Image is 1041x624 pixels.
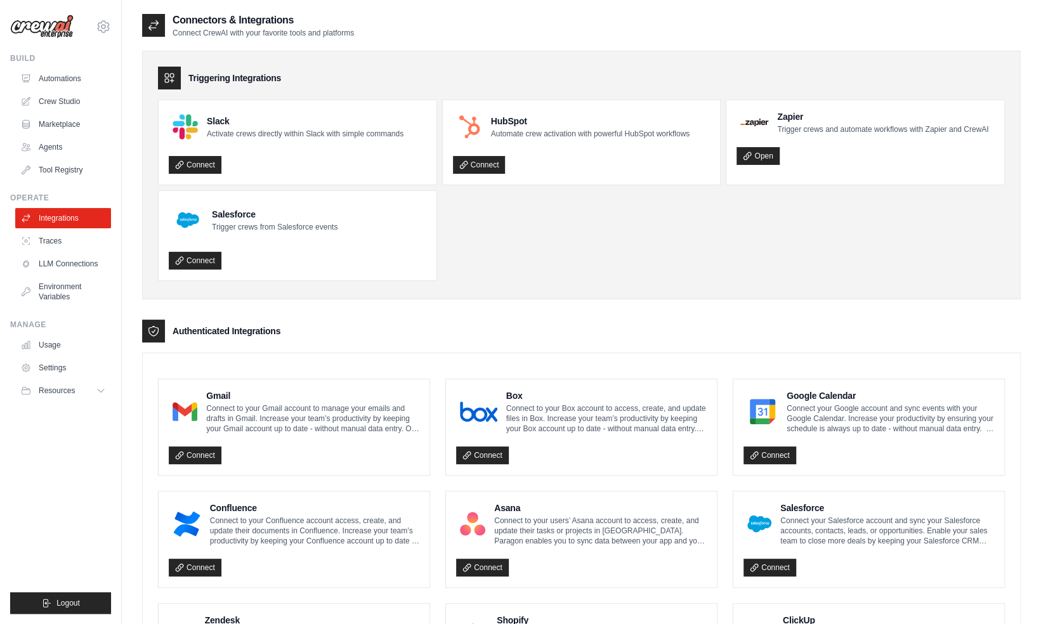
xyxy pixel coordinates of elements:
img: Gmail Logo [173,399,197,424]
img: Google Calendar Logo [747,399,778,424]
img: Asana Logo [460,511,485,536]
img: HubSpot Logo [457,114,482,140]
button: Logout [10,592,111,614]
a: Connect [169,446,221,464]
a: Agents [15,137,111,157]
img: Box Logo [460,399,497,424]
p: Connect CrewAI with your favorite tools and platforms [173,28,354,38]
a: Connect [456,559,509,576]
p: Connect to your Gmail account to manage your emails and drafts in Gmail. Increase your team’s pro... [206,403,419,434]
a: Connect [453,156,506,174]
h4: HubSpot [491,115,690,127]
h3: Authenticated Integrations [173,325,280,337]
a: Connect [743,559,796,576]
h3: Triggering Integrations [188,72,281,84]
p: Connect your Google account and sync events with your Google Calendar. Increase your productivity... [787,403,994,434]
span: Logout [56,598,80,608]
a: Connect [169,559,221,576]
h4: Google Calendar [787,389,994,402]
img: Zapier Logo [740,119,768,126]
div: Build [10,53,111,63]
p: Trigger crews and automate workflows with Zapier and CrewAI [777,124,988,134]
a: Crew Studio [15,91,111,112]
a: Tool Registry [15,160,111,180]
a: Environment Variables [15,276,111,307]
h4: Confluence [210,502,419,514]
a: Connect [169,156,221,174]
a: Open [737,147,779,165]
h4: Asana [494,502,707,514]
p: Trigger crews from Salesforce events [212,222,337,232]
a: Automations [15,68,111,89]
span: Resources [39,386,75,396]
img: Confluence Logo [173,511,201,536]
a: Connect [169,252,221,270]
p: Connect to your users’ Asana account to access, create, and update their tasks or projects in [GE... [494,516,707,546]
a: Marketplace [15,114,111,134]
h4: Zapier [777,110,988,123]
h4: Box [506,389,707,402]
div: Operate [10,193,111,203]
a: LLM Connections [15,254,111,274]
img: Slack Logo [173,114,198,140]
p: Connect your Salesforce account and sync your Salesforce accounts, contacts, leads, or opportunit... [780,516,994,546]
a: Usage [15,335,111,355]
a: Traces [15,231,111,251]
h4: Salesforce [212,208,337,221]
img: Logo [10,15,74,39]
h4: Slack [207,115,403,127]
img: Salesforce Logo [747,511,771,536]
h4: Gmail [206,389,419,402]
p: Activate crews directly within Slack with simple commands [207,129,403,139]
button: Resources [15,380,111,401]
h2: Connectors & Integrations [173,13,354,28]
p: Automate crew activation with powerful HubSpot workflows [491,129,690,139]
a: Settings [15,358,111,378]
a: Connect [456,446,509,464]
p: Connect to your Confluence account access, create, and update their documents in Confluence. Incr... [210,516,419,546]
a: Connect [743,446,796,464]
p: Connect to your Box account to access, create, and update files in Box. Increase your team’s prod... [506,403,707,434]
div: Manage [10,320,111,330]
a: Integrations [15,208,111,228]
img: Salesforce Logo [173,205,203,235]
h4: Salesforce [780,502,994,514]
